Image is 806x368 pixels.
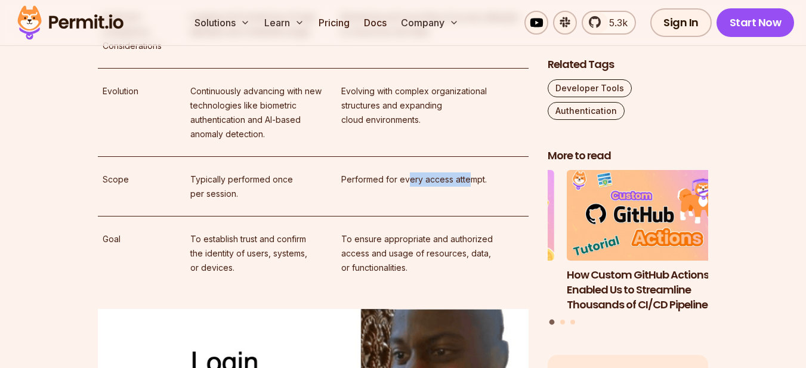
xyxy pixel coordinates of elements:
p: To establish trust and confirm the identity of users, systems, or devices. [190,232,332,275]
li: 3 of 3 [393,171,554,313]
div: Posts [548,171,709,327]
h2: Related Tags [548,57,709,72]
button: Learn [260,11,309,35]
button: Go to slide 3 [570,320,575,324]
p: Typically performed once per session. [190,172,332,201]
li: 1 of 3 [567,171,728,313]
a: Authentication [548,102,625,120]
p: Performed for every access attempt. [341,172,524,187]
p: Goal [103,232,181,246]
h2: More to read [548,149,709,163]
p: To ensure appropriate and authorized access and usage of resources, data, or functionalities. [341,232,524,275]
a: Developer Tools [548,79,632,97]
img: The Definitive Guide to OAuth Tokens [393,171,554,261]
a: Start Now [717,8,795,37]
a: 5.3k [582,11,636,35]
button: Company [396,11,464,35]
button: Solutions [190,11,255,35]
button: Go to slide 2 [560,320,565,324]
a: Docs [359,11,391,35]
img: How Custom GitHub Actions Enabled Us to Streamline Thousands of CI/CD Pipelines [567,171,728,261]
a: How Custom GitHub Actions Enabled Us to Streamline Thousands of CI/CD PipelinesHow Custom GitHub ... [567,171,728,313]
span: 5.3k [602,16,628,30]
p: Evolution [103,84,181,98]
h3: How Custom GitHub Actions Enabled Us to Streamline Thousands of CI/CD Pipelines [567,268,728,312]
h3: The Definitive Guide to OAuth Tokens [393,268,554,298]
button: Go to slide 1 [549,320,555,325]
p: Scope [103,172,181,187]
p: Continuously advancing with new technologies like biometric authentication and AI-based anomaly d... [190,84,332,141]
a: Sign In [650,8,712,37]
p: Evolving with complex organizational structures and expanding cloud environments. [341,84,524,127]
a: Pricing [314,11,354,35]
img: Permit logo [12,2,129,43]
